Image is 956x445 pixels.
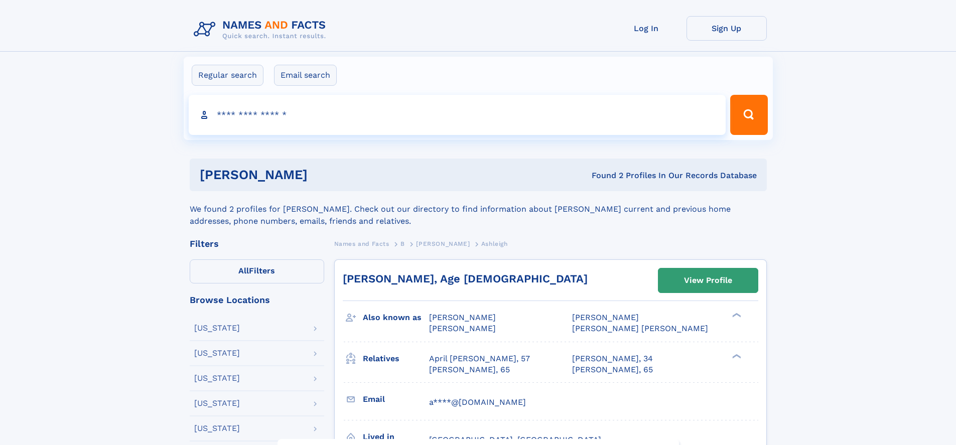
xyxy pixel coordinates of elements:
[429,364,510,375] a: [PERSON_NAME], 65
[363,391,429,408] h3: Email
[572,313,639,322] span: [PERSON_NAME]
[730,353,742,359] div: ❯
[687,16,767,41] a: Sign Up
[606,16,687,41] a: Log In
[400,237,405,250] a: B
[190,16,334,43] img: Logo Names and Facts
[730,95,767,135] button: Search Button
[192,65,263,86] label: Regular search
[572,353,653,364] a: [PERSON_NAME], 34
[363,309,429,326] h3: Also known as
[194,399,240,407] div: [US_STATE]
[400,240,405,247] span: B
[190,259,324,283] label: Filters
[190,191,767,227] div: We found 2 profiles for [PERSON_NAME]. Check out our directory to find information about [PERSON_...
[194,424,240,432] div: [US_STATE]
[274,65,337,86] label: Email search
[416,237,470,250] a: [PERSON_NAME]
[730,312,742,319] div: ❯
[429,435,601,444] span: [GEOGRAPHIC_DATA], [GEOGRAPHIC_DATA]
[363,350,429,367] h3: Relatives
[200,169,450,181] h1: [PERSON_NAME]
[658,268,758,292] a: View Profile
[194,349,240,357] div: [US_STATE]
[189,95,726,135] input: search input
[194,324,240,332] div: [US_STATE]
[190,295,324,305] div: Browse Locations
[238,266,249,275] span: All
[684,269,732,292] div: View Profile
[450,170,757,181] div: Found 2 Profiles In Our Records Database
[572,364,653,375] a: [PERSON_NAME], 65
[429,313,496,322] span: [PERSON_NAME]
[481,240,508,247] span: Ashleigh
[416,240,470,247] span: [PERSON_NAME]
[429,324,496,333] span: [PERSON_NAME]
[194,374,240,382] div: [US_STATE]
[334,237,389,250] a: Names and Facts
[572,324,708,333] span: [PERSON_NAME] [PERSON_NAME]
[190,239,324,248] div: Filters
[429,353,530,364] a: April [PERSON_NAME], 57
[343,272,588,285] a: [PERSON_NAME], Age [DEMOGRAPHIC_DATA]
